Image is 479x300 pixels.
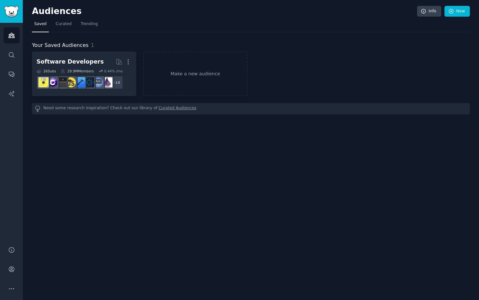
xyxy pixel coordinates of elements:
a: Saved [32,19,49,32]
img: learnjavascript [66,77,76,87]
a: Info [417,6,441,17]
div: 29.9M Members [61,69,94,73]
img: AskComputerScience [93,77,103,87]
div: + 18 [109,76,123,89]
a: Curated [53,19,74,32]
img: reactnative [84,77,94,87]
span: 1 [91,42,94,48]
div: 26 Sub s [36,69,56,73]
a: Trending [79,19,100,32]
img: csharp [48,77,58,87]
img: iOSProgramming [75,77,85,87]
span: Trending [81,21,98,27]
img: elixir [102,77,112,87]
img: ExperiencedDevs [38,77,49,87]
div: Software Developers [36,58,104,66]
a: Curated Audiences [159,105,196,112]
span: Saved [34,21,47,27]
img: software [57,77,67,87]
h2: Audiences [32,6,417,17]
span: Your Saved Audiences [32,41,89,50]
div: Need some research inspiration? Check out our library of [32,103,470,114]
a: Software Developers26Subs29.9MMembers0.44% /mo+18elixirAskComputerSciencereactnativeiOSProgrammin... [32,52,136,96]
a: New [444,6,470,17]
a: Make a new audience [143,52,247,96]
img: GummySearch logo [4,6,19,17]
span: Curated [56,21,72,27]
div: 0.44 % /mo [104,69,123,73]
